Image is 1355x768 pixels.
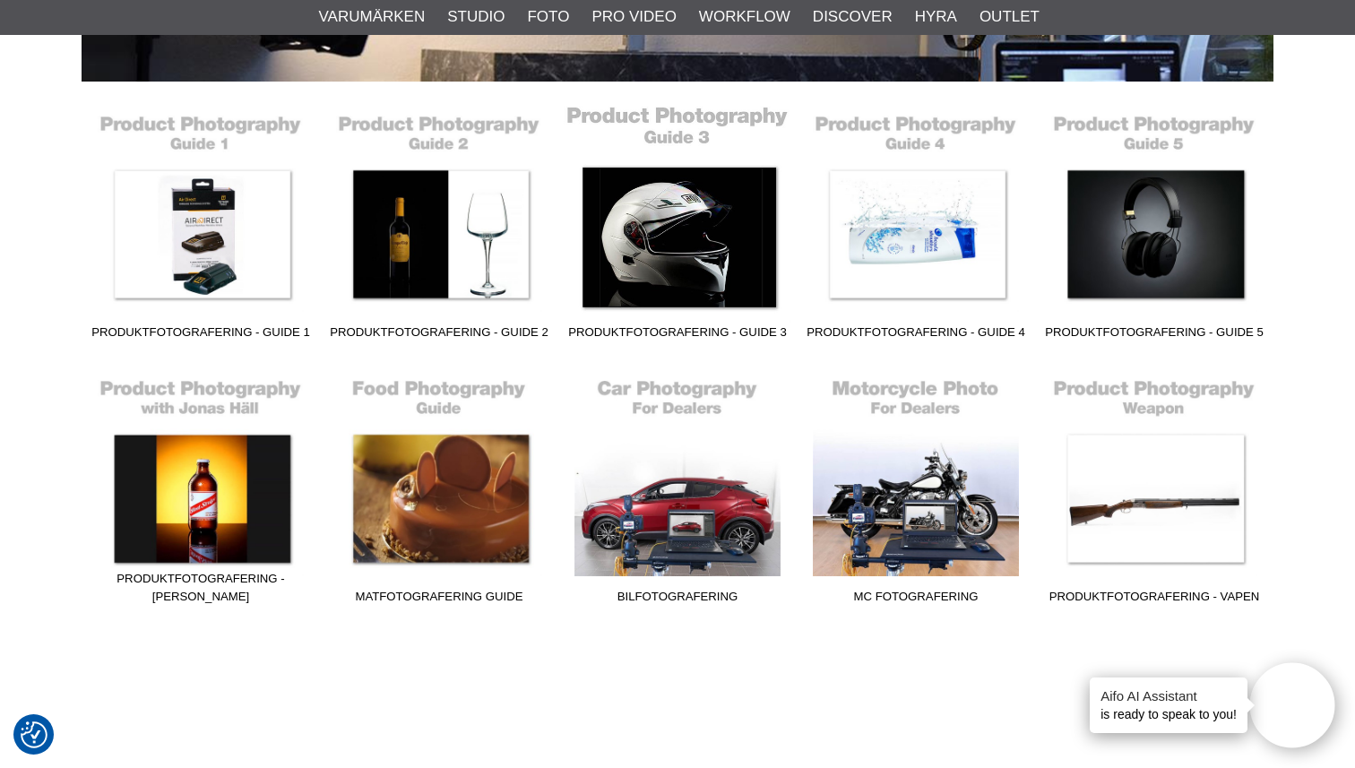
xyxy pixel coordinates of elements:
span: Produktfotografering - [PERSON_NAME] [82,570,320,612]
a: Studio [447,5,505,29]
span: Produktfotografering - Guide 1 [82,324,320,348]
a: Outlet [980,5,1040,29]
span: Produktfotografering - Guide 3 [558,324,797,348]
a: Bilfotografering [558,370,797,612]
span: Matfotografering Guide [320,588,558,612]
a: Produktfotografering - [PERSON_NAME] [82,370,320,612]
a: MC Fotografering [797,370,1035,612]
a: Produktfotografering - Guide 2 [320,106,558,348]
a: Produktfotografering - Guide 1 [82,106,320,348]
a: Matfotografering Guide [320,370,558,612]
a: Produktfotografering - Guide 4 [797,106,1035,348]
a: Varumärken [319,5,426,29]
a: Produktfotografering - Vapen [1035,370,1273,612]
a: Produktfotografering - Guide 5 [1035,106,1273,348]
a: Pro Video [591,5,676,29]
a: Workflow [699,5,790,29]
span: Produktfotografering - Vapen [1035,588,1273,612]
span: Bilfotografering [558,588,797,612]
img: Revisit consent button [21,721,47,748]
button: Samtyckesinställningar [21,719,47,751]
span: Produktfotografering - Guide 4 [797,324,1035,348]
h4: Aifo AI Assistant [1100,686,1237,705]
a: Hyra [915,5,957,29]
span: Produktfotografering - Guide 5 [1035,324,1273,348]
a: Discover [813,5,893,29]
span: MC Fotografering [797,588,1035,612]
span: Produktfotografering - Guide 2 [320,324,558,348]
div: is ready to speak to you! [1090,677,1247,733]
a: Produktfotografering - Guide 3 [558,106,797,348]
a: Foto [527,5,569,29]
